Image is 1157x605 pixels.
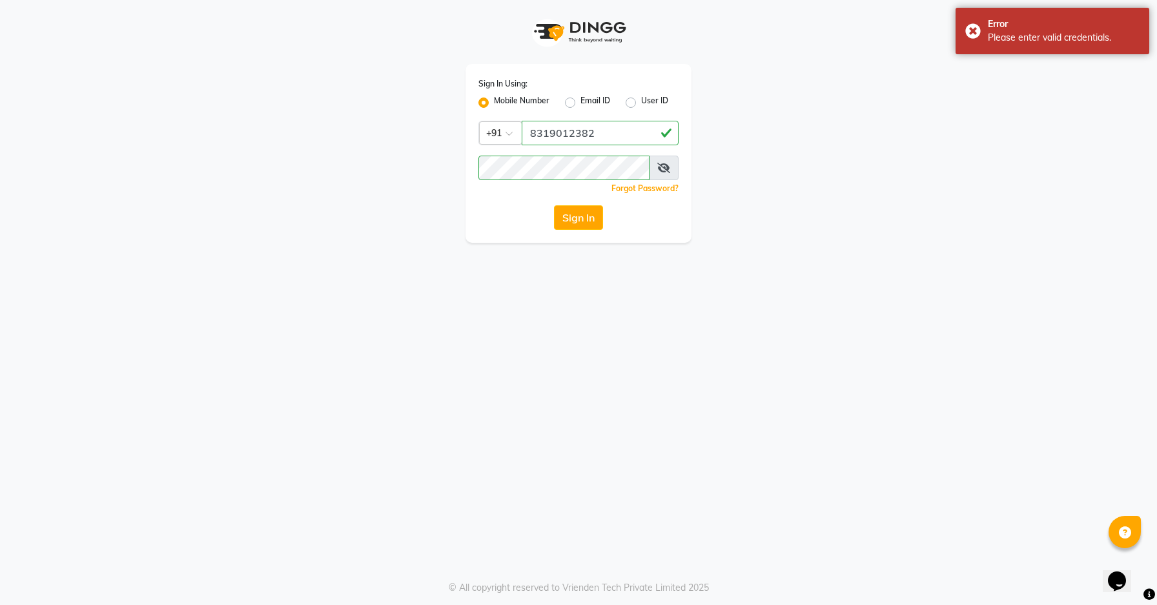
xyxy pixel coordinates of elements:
label: Sign In Using: [478,78,527,90]
div: Error [988,17,1140,31]
label: Mobile Number [494,95,549,110]
iframe: chat widget [1103,553,1144,592]
label: Email ID [580,95,610,110]
button: Sign In [554,205,603,230]
label: User ID [641,95,668,110]
input: Username [522,121,679,145]
img: logo1.svg [527,13,630,51]
a: Forgot Password? [611,183,679,193]
div: Please enter valid credentials. [988,31,1140,45]
input: Username [478,156,650,180]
